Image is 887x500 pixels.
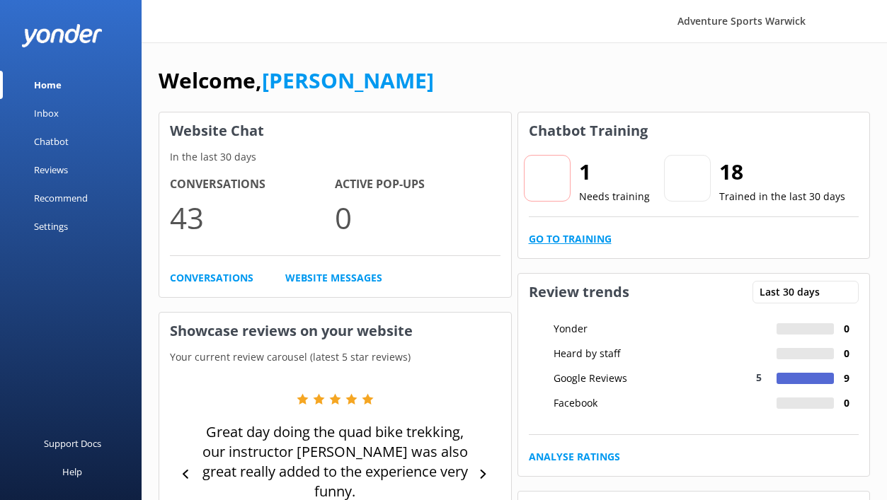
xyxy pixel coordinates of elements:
[834,346,859,361] h4: 0
[34,212,68,240] div: Settings
[285,270,382,286] a: Website Messages
[550,395,677,411] div: Facebook
[21,24,103,47] img: yonder-white-logo.png
[159,112,511,149] h3: Website Chat
[335,194,500,241] p: 0
[34,71,62,99] div: Home
[518,112,658,149] h3: Chatbot Training
[550,371,677,386] div: Google Reviews
[550,321,677,337] div: Yonder
[159,349,511,365] p: Your current review carousel (latest 5 star reviews)
[834,371,859,386] h4: 9
[34,99,59,127] div: Inbox
[518,274,640,310] h3: Review trends
[760,284,828,300] span: Last 30 days
[529,231,612,247] a: Go to Training
[34,127,69,156] div: Chatbot
[159,149,511,165] p: In the last 30 days
[262,66,434,95] a: [PERSON_NAME]
[756,371,762,384] span: 5
[44,429,101,458] div: Support Docs
[170,175,335,194] h4: Conversations
[579,189,650,204] p: Needs training
[335,175,500,194] h4: Active Pop-ups
[579,155,650,189] h2: 1
[34,184,88,212] div: Recommend
[719,189,845,204] p: Trained in the last 30 days
[834,321,859,337] h4: 0
[719,155,845,189] h2: 18
[34,156,68,184] div: Reviews
[62,458,82,486] div: Help
[159,313,511,349] h3: Showcase reviews on your website
[550,346,677,361] div: Heard by staff
[170,194,335,241] p: 43
[529,449,620,465] a: Analyse Ratings
[159,64,434,98] h1: Welcome,
[170,270,253,286] a: Conversations
[834,395,859,411] h4: 0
